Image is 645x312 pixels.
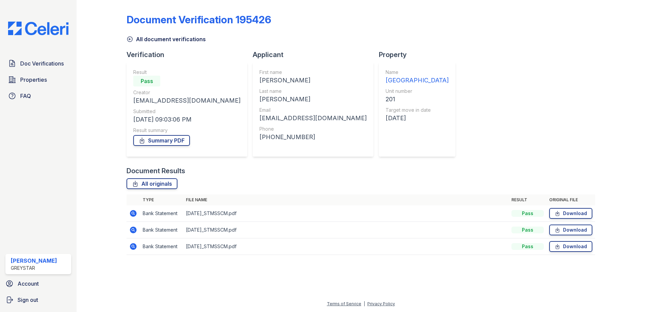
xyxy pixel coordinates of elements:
span: Sign out [18,296,38,304]
div: Verification [127,50,253,59]
td: Bank Statement [140,205,183,222]
img: CE_Logo_Blue-a8612792a0a2168367f1c8372b55b34899dd931a85d93a1a3d3e32e68fde9ad4.png [3,22,74,35]
div: [PHONE_NUMBER] [259,132,367,142]
div: Target move in date [386,107,449,113]
th: Result [509,194,546,205]
a: Download [549,225,592,235]
span: Doc Verifications [20,59,64,68]
div: Creator [133,89,241,96]
div: Last name [259,88,367,95]
div: [DATE] [386,113,449,123]
div: Pass [511,210,544,217]
td: [DATE]_STMSSCM.pdf [183,222,509,238]
a: Sign out [3,293,74,307]
a: Download [549,208,592,219]
a: All document verifications [127,35,206,43]
div: Property [379,50,461,59]
div: | [364,301,365,306]
div: Name [386,69,449,76]
div: [GEOGRAPHIC_DATA] [386,76,449,85]
div: Email [259,107,367,113]
td: Bank Statement [140,238,183,255]
td: [DATE]_STMSSCM.pdf [183,238,509,255]
a: Account [3,277,74,290]
span: FAQ [20,92,31,100]
div: Phone [259,126,367,132]
span: Properties [20,76,47,84]
div: 201 [386,95,449,104]
div: Result [133,69,241,76]
div: First name [259,69,367,76]
td: Bank Statement [140,222,183,238]
th: File name [183,194,509,205]
a: FAQ [5,89,71,103]
div: Submitted [133,108,241,115]
div: Result summary [133,127,241,134]
a: Properties [5,73,71,86]
div: [PERSON_NAME] [11,257,57,265]
th: Type [140,194,183,205]
span: Account [18,280,39,288]
div: [DATE] 09:03:06 PM [133,115,241,124]
div: Applicant [253,50,379,59]
div: [EMAIL_ADDRESS][DOMAIN_NAME] [133,96,241,105]
div: [EMAIL_ADDRESS][DOMAIN_NAME] [259,113,367,123]
a: All originals [127,178,177,189]
a: Download [549,241,592,252]
a: Privacy Policy [367,301,395,306]
div: Greystar [11,265,57,271]
div: Pass [511,227,544,233]
div: Document Verification 195426 [127,14,271,26]
div: [PERSON_NAME] [259,76,367,85]
div: Unit number [386,88,449,95]
div: [PERSON_NAME] [259,95,367,104]
a: Name [GEOGRAPHIC_DATA] [386,69,449,85]
a: Summary PDF [133,135,190,146]
div: Pass [133,76,160,86]
td: [DATE]_STMSSCM.pdf [183,205,509,222]
a: Terms of Service [327,301,361,306]
div: Pass [511,243,544,250]
div: Document Results [127,166,185,176]
th: Original file [546,194,595,205]
a: Doc Verifications [5,57,71,70]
